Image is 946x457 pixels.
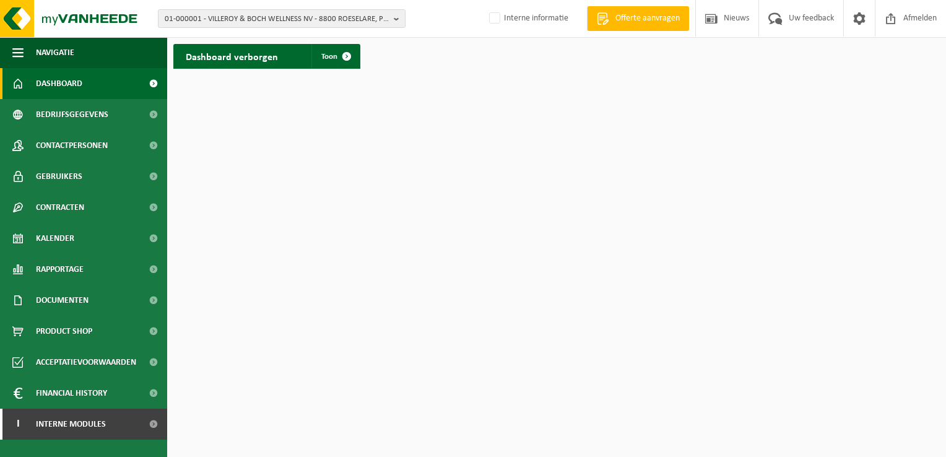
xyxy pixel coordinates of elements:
[36,161,82,192] span: Gebruikers
[36,223,74,254] span: Kalender
[165,10,389,28] span: 01-000001 - VILLEROY & BOCH WELLNESS NV - 8800 ROESELARE, POPULIERSTRAAT 1
[36,37,74,68] span: Navigatie
[36,409,106,440] span: Interne modules
[487,9,568,28] label: Interne informatie
[311,44,359,69] a: Toon
[36,130,108,161] span: Contactpersonen
[36,347,136,378] span: Acceptatievoorwaarden
[612,12,683,25] span: Offerte aanvragen
[173,44,290,68] h2: Dashboard verborgen
[36,99,108,130] span: Bedrijfsgegevens
[587,6,689,31] a: Offerte aanvragen
[36,378,107,409] span: Financial History
[321,53,337,61] span: Toon
[12,409,24,440] span: I
[36,254,84,285] span: Rapportage
[36,192,84,223] span: Contracten
[158,9,406,28] button: 01-000001 - VILLEROY & BOCH WELLNESS NV - 8800 ROESELARE, POPULIERSTRAAT 1
[36,68,82,99] span: Dashboard
[36,316,92,347] span: Product Shop
[36,285,89,316] span: Documenten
